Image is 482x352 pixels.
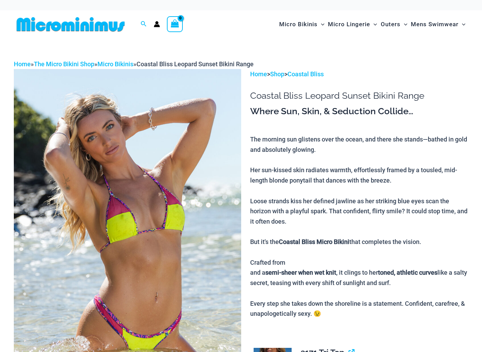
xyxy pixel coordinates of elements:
h3: Where Sun, Skin, & Seduction Collide… [250,106,468,117]
span: Menu Toggle [459,16,465,33]
p: The morning sun glistens over the ocean, and there she stands—bathed in gold and absolutely glowi... [250,134,468,319]
span: Micro Bikinis [279,16,318,33]
a: Search icon link [141,20,147,29]
a: Coastal Bliss [287,70,324,78]
h1: Coastal Bliss Leopard Sunset Bikini Range [250,90,468,101]
p: > > [250,69,468,79]
span: Menu Toggle [318,16,324,33]
a: The Micro Bikini Shop [34,60,94,68]
div: and a , it clings to her like a salty secret, teasing with every shift of sunlight and surf. Ever... [250,267,468,319]
span: Menu Toggle [400,16,407,33]
a: Account icon link [154,21,160,27]
b: toned, athletic curves [378,269,437,276]
b: semi-sheer when wet knit [265,269,336,276]
a: Shop [270,70,284,78]
span: Menu Toggle [370,16,377,33]
span: Mens Swimwear [411,16,459,33]
a: Micro LingerieMenu ToggleMenu Toggle [326,14,379,35]
span: Outers [381,16,400,33]
a: Mens SwimwearMenu ToggleMenu Toggle [409,14,467,35]
img: MM SHOP LOGO FLAT [14,17,127,32]
a: Micro BikinisMenu ToggleMenu Toggle [277,14,326,35]
span: Micro Lingerie [328,16,370,33]
a: Home [250,70,267,78]
nav: Site Navigation [276,13,468,36]
a: Home [14,60,31,68]
b: Coastal Bliss Micro Bikini [279,238,349,245]
a: Micro Bikinis [97,60,133,68]
a: View Shopping Cart, empty [167,16,183,32]
a: OutersMenu ToggleMenu Toggle [379,14,409,35]
span: Coastal Bliss Leopard Sunset Bikini Range [136,60,254,68]
span: » » » [14,60,254,68]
